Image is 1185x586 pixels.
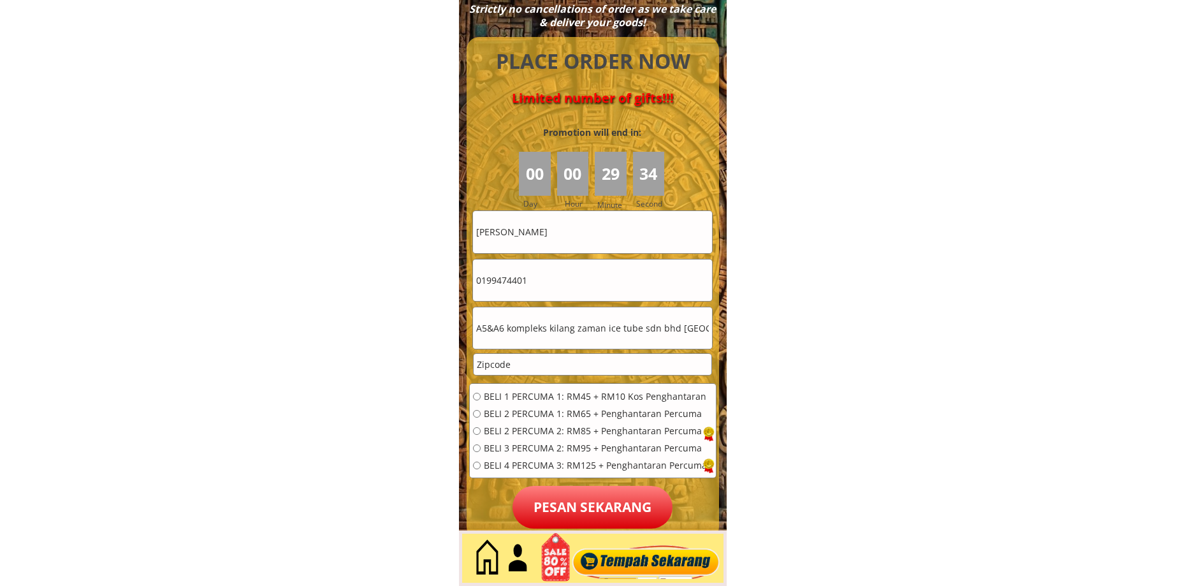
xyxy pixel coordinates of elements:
[473,211,712,253] input: Nama
[465,3,720,29] div: Strictly no cancellations of order as we take care & deliver your goods!
[484,409,707,418] span: BELI 2 PERCUMA 1: RM65 + Penghantaran Percuma
[481,47,704,76] h4: PLACE ORDER NOW
[520,126,664,140] h3: Promotion will end in:
[484,444,707,453] span: BELI 3 PERCUMA 2: RM95 + Penghantaran Percuma
[513,486,672,529] p: Pesan sekarang
[484,392,707,401] span: BELI 1 PERCUMA 1: RM45 + RM10 Kos Penghantaran
[473,260,712,301] input: Telefon
[474,354,711,375] input: Zipcode
[473,307,712,349] input: Alamat
[523,198,555,210] h3: Day
[565,198,592,210] h3: Hour
[481,91,704,106] h4: Limited number of gifts!!!
[484,427,707,436] span: BELI 2 PERCUMA 2: RM85 + Penghantaran Percuma
[484,461,707,470] span: BELI 4 PERCUMA 3: RM125 + Penghantaran Percuma
[636,198,667,210] h3: Second
[597,199,625,211] h3: Minute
